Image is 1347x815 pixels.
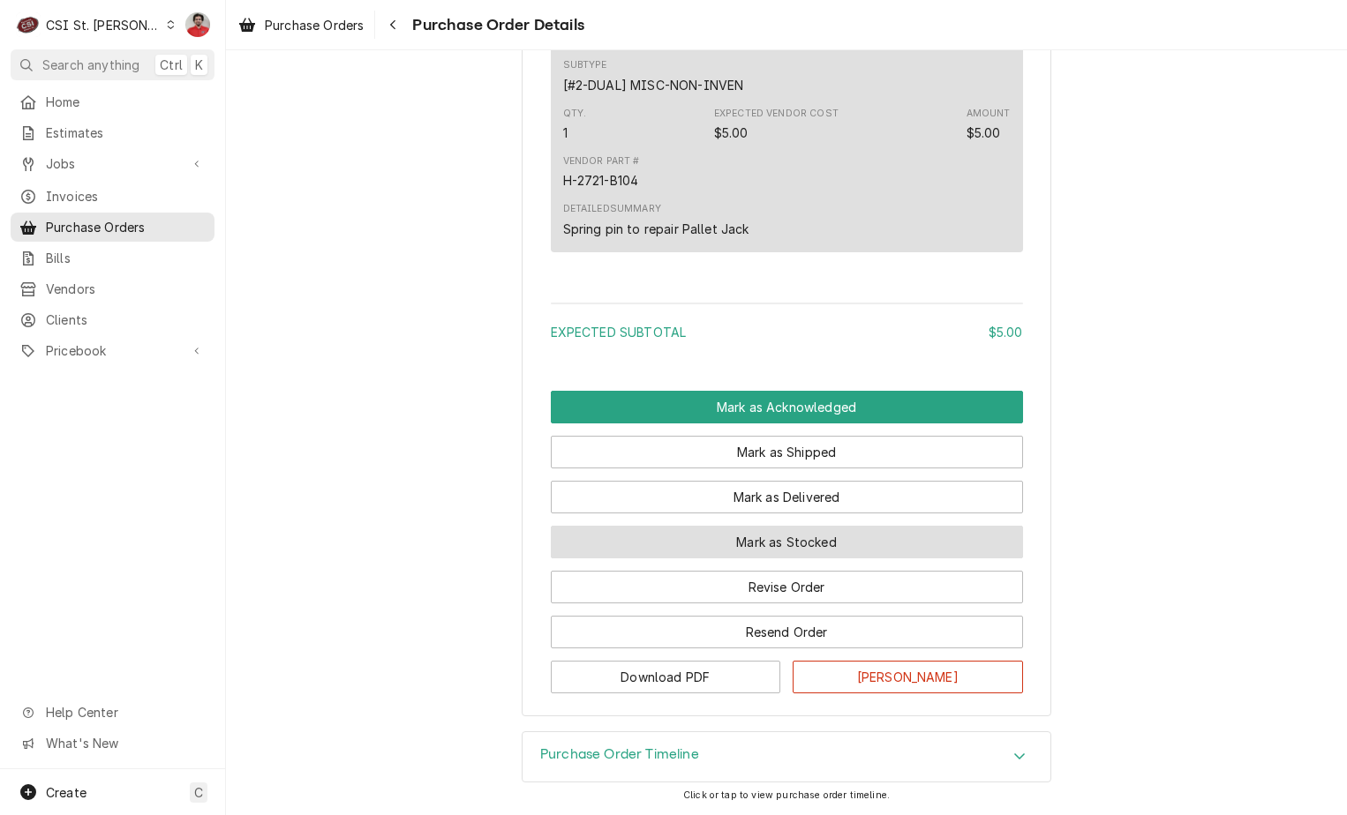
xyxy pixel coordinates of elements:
a: Estimates [11,118,214,147]
div: Button Group Row [551,558,1023,603]
a: Go to What's New [11,729,214,758]
button: Mark as Shipped [551,436,1023,468]
span: K [195,56,203,74]
span: Clients [46,310,206,329]
button: Navigate back [379,11,407,39]
span: Home [46,93,206,111]
button: [PERSON_NAME] [793,661,1023,693]
div: Subtype [563,58,607,72]
button: Mark as Delivered [551,481,1023,513]
div: Quantity [563,123,568,142]
span: Vendors [46,280,206,298]
div: C [16,12,41,37]
button: Mark as Stocked [551,526,1023,558]
div: NF [185,12,210,37]
a: Go to Help Center [11,698,214,727]
div: Expected Vendor Cost [714,107,839,121]
button: Revise Order [551,571,1023,603]
a: Purchase Orders [231,11,371,40]
div: Detailed Summary [563,202,661,216]
a: Bills [11,243,214,273]
div: Amount Summary [551,296,1023,354]
span: Ctrl [160,56,183,74]
span: Estimates [46,123,206,142]
button: Resend Order [551,616,1023,648]
span: Jobs [46,154,179,173]
div: Qty. [563,107,587,121]
div: Button Group Row [551,648,1023,693]
span: Help Center [46,703,204,722]
h3: Purchase Order Timeline [540,746,699,763]
a: Go to Jobs [11,149,214,178]
div: Subtype [563,76,744,94]
span: Click or tap to view purchase order timeline. [683,789,890,801]
a: Clients [11,305,214,334]
div: Amount [967,107,1011,121]
span: Purchase Orders [265,16,364,34]
div: Purchase Order Timeline [522,731,1051,782]
div: Amount [967,123,1001,142]
button: Mark as Acknowledged [551,391,1023,423]
div: Button Group [551,391,1023,693]
button: Accordion Details Expand Trigger [523,732,1050,781]
span: Purchase Order Details [407,13,584,37]
div: Accordion Header [523,732,1050,781]
div: $5.00 [989,323,1023,341]
a: Home [11,87,214,116]
button: Search anythingCtrlK [11,49,214,80]
span: Search anything [42,56,139,74]
div: Quantity [563,107,587,142]
div: Subtype [563,58,744,93]
div: Amount [967,107,1011,142]
a: Go to Pricebook [11,336,214,365]
div: Button Group Row [551,468,1023,513]
button: Download PDF [551,661,781,693]
div: Button Group Row [551,513,1023,558]
div: Expected Vendor Cost [714,123,749,142]
div: Button Group Row [551,391,1023,423]
span: Purchase Orders [46,218,206,236]
span: Create [46,785,87,800]
div: CSI St. [PERSON_NAME] [46,16,161,34]
a: Purchase Orders [11,213,214,242]
span: C [194,783,203,802]
div: Expected Vendor Cost [714,107,839,142]
div: H-2721-B104 [563,171,639,190]
span: Bills [46,249,206,267]
div: CSI St. Louis's Avatar [16,12,41,37]
div: Button Group Row [551,423,1023,468]
div: Spring pin to repair Pallet Jack [563,220,749,238]
span: Expected Subtotal [551,325,687,340]
div: Vendor Part # [563,154,640,168]
div: Nicholas Faubert's Avatar [185,12,210,37]
div: Subtotal [551,323,1023,341]
span: What's New [46,734,204,752]
span: Invoices [46,187,206,206]
a: Vendors [11,274,214,303]
span: Pricebook [46,341,179,360]
a: Invoices [11,182,214,211]
div: Button Group Row [551,603,1023,648]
